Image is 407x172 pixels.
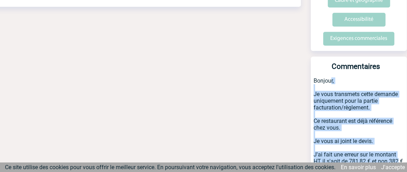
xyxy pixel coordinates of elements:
[341,164,376,171] a: En savoir plus
[314,62,398,77] h3: Commentaires
[332,13,385,26] input: Accessibilité
[323,32,394,46] input: Exigences commerciales
[381,164,405,171] a: J'accepte
[5,164,336,171] span: Ce site utilise des cookies pour vous offrir le meilleur service. En poursuivant votre navigation...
